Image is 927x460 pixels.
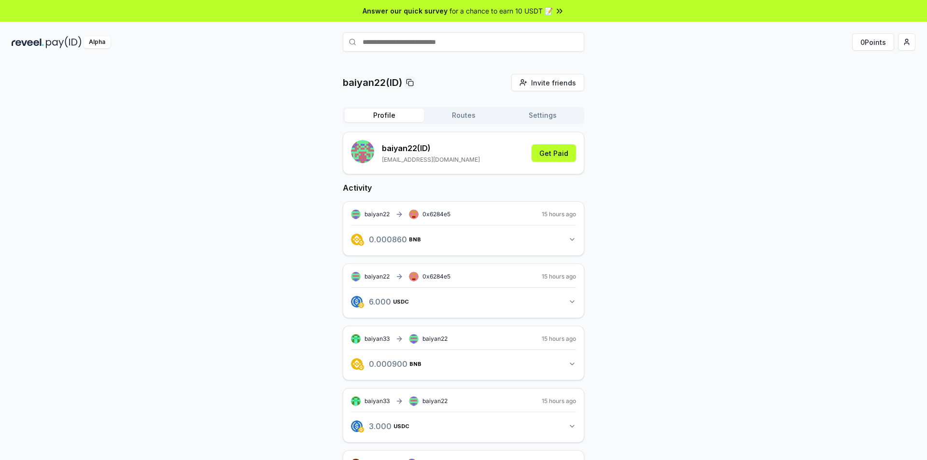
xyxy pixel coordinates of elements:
[382,142,480,154] p: baiyan22 (ID)
[422,335,448,343] span: baiyan22
[532,144,576,162] button: Get Paid
[393,423,409,429] span: USDC
[852,33,894,51] button: 0Points
[351,296,363,307] img: logo.png
[511,74,584,91] button: Invite friends
[365,210,390,218] span: baiyan22
[542,273,576,280] span: 15 hours ago
[351,231,576,248] button: 0.000860BNB
[351,293,576,310] button: 6.000USDC
[422,273,450,280] span: 0x6284e5
[422,210,450,218] span: 0x6284e5
[365,273,390,280] span: baiyan22
[46,36,82,48] img: pay_id
[531,78,576,88] span: Invite friends
[351,234,363,245] img: logo.png
[351,356,576,372] button: 0.000900BNB
[84,36,111,48] div: Alpha
[358,427,364,432] img: logo.png
[351,420,363,432] img: logo.png
[351,418,576,434] button: 3.000USDC
[343,76,402,89] p: baiyan22(ID)
[449,6,553,16] span: for a chance to earn 10 USDT 📝
[542,335,576,343] span: 15 hours ago
[12,36,44,48] img: reveel_dark
[542,210,576,218] span: 15 hours ago
[358,302,364,308] img: logo.png
[345,109,424,122] button: Profile
[542,397,576,405] span: 15 hours ago
[365,335,390,343] span: baiyan33
[503,109,582,122] button: Settings
[365,397,390,405] span: baiyan33
[358,364,364,370] img: logo.png
[351,358,363,370] img: logo.png
[343,182,584,194] h2: Activity
[363,6,448,16] span: Answer our quick survey
[424,109,503,122] button: Routes
[382,156,480,164] p: [EMAIL_ADDRESS][DOMAIN_NAME]
[422,397,448,405] span: baiyan22
[358,240,364,246] img: logo.png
